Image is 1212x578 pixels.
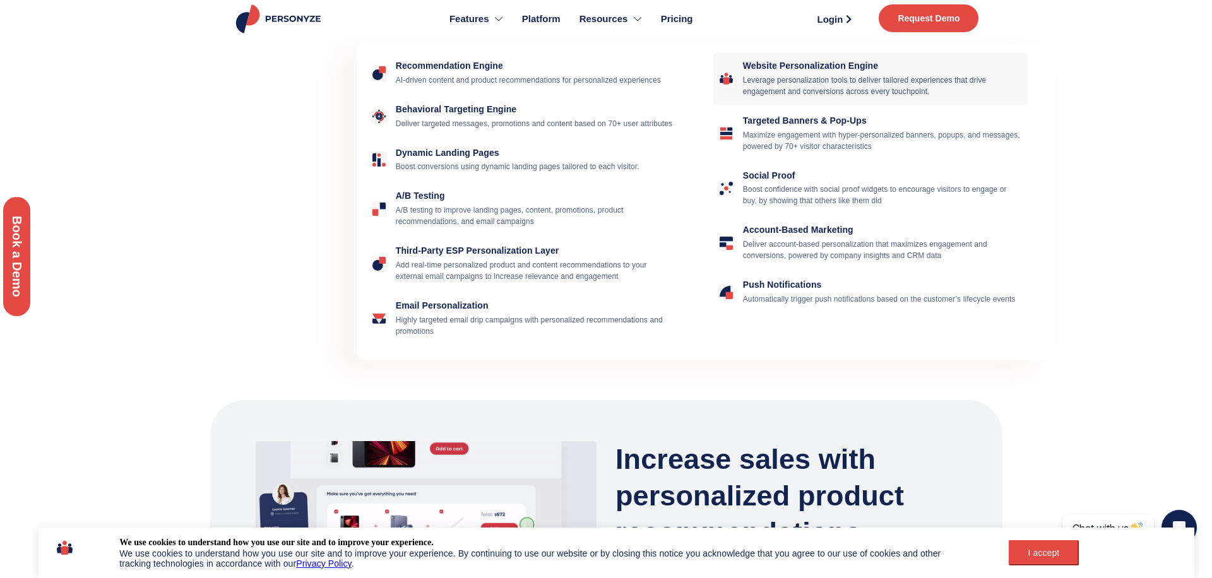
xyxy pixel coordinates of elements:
span: Request Demo [898,14,959,23]
img: Third-Party ESP Personalization Layer [372,257,386,270]
a: Login [802,9,866,28]
a: Account-Based Marketing Account-Based Marketing Deliver account-based personalization that maximi... [713,217,1028,269]
img: Targeted Banners & Pop-Ups [720,127,733,140]
span: Pricing [661,12,693,27]
h4: Targeted Banners & Pop-Ups [743,115,1023,126]
p: Boost confidence with social proof widgets to encourage visitors to engage or buy, by showing tha... [743,184,1023,206]
a: Recommendation Engine Recommendation Engine AI-driven content and product recommendations for per... [366,53,680,93]
button: I accept [1009,540,1079,565]
p: Automatically trigger push notifications based on the customer’s lifecycle events [743,293,1023,305]
a: Privacy Policy [296,558,352,569]
img: Dynamic Landing Pages [372,153,386,167]
h4: Recommendation Engine [396,61,675,71]
a: Dynamic Landing Pages Dynamic Landing Pages Boost conversions using dynamic landing pages tailore... [366,140,680,180]
img: Email Personalization [372,314,386,324]
h3: Increase sales with personalized product recommendations [615,441,956,551]
p: Boost conversions using dynamic landing pages tailored to each visitor. [396,161,675,172]
div: I accept [1016,548,1071,558]
p: Highly targeted email drip campaigns with personalized recommendations and promotions [396,314,675,337]
h4: a/b testing [396,191,675,201]
p: A/B testing to improve landing pages, content, promotions, product recommendations, and email cam... [396,204,675,227]
p: Leverage personalization tools to deliver tailored experiences that drive engagement and conversi... [743,74,1023,97]
img: Website Personalization Engine [720,72,733,85]
a: Third-Party ESP Personalization Layer Third-Party ESP Personalization Layer Add real-time persona... [366,238,680,290]
img: Push Notifications [720,286,733,299]
span: Platform [522,12,561,27]
a: a/b testing a/b testing A/B testing to improve landing pages, content, promotions, product recomm... [366,183,680,235]
h4: Email Personalization [396,300,675,311]
span: Login [817,15,843,24]
p: Add real-time personalized product and content recommendations to your external email campaigns t... [396,259,675,282]
img: Behavioral Targeting Engine [372,110,386,123]
h4: Dynamic Landing Pages [396,148,675,158]
img: Recommendation Engine [372,66,386,80]
img: Social Proof [720,182,733,195]
p: AI-driven content and product recommendations for personalized experiences [396,74,675,86]
h4: Third-Party ESP Personalization Layer [396,245,675,256]
a: Website Personalization Engine Website Personalization Engine Leverage personalization tools to d... [713,53,1028,105]
h4: Push Notifications [743,280,1023,290]
h4: Social Proof [743,170,1023,181]
span: Features [449,12,489,27]
a: Request Demo [879,4,978,32]
a: Email Personalization Email Personalization Highly targeted email drip campaigns with personalize... [366,293,680,345]
img: Personyze logo [234,4,326,33]
h4: Account-Based Marketing [743,225,1023,235]
div: We use cookies to understand how you use our site and to improve your experience. By continuing t... [119,548,974,569]
a: Targeted Banners & Pop-Ups Targeted Banners & Pop-Ups Maximize engagement with hyper-personalized... [713,108,1028,160]
p: Deliver targeted messages, promotions and content based on 70+ user attributes [396,118,675,129]
img: a/b testing [372,203,386,216]
p: Maximize engagement with hyper-personalized banners, popups, and messages, powered by 70+ visitor... [743,129,1023,152]
a: Behavioral Targeting Engine Behavioral Targeting Engine Deliver targeted messages, promotions and... [366,97,680,137]
div: We use cookies to understand how you use our site and to improve your experience. [119,537,433,548]
p: Deliver account-based personalization that maximizes engagement and conversions, powered by compa... [743,239,1023,261]
a: Social Proof Social Proof Boost confidence with social proof widgets to encourage visitors to eng... [713,163,1028,215]
h4: Behavioral Targeting Engine [396,104,675,115]
a: Push Notifications Push Notifications Automatically trigger push notifications based on the custo... [713,272,1028,312]
span: Resources [579,12,628,27]
h4: Website Personalization Engine [743,61,1023,71]
img: Account-Based Marketing [720,237,733,250]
